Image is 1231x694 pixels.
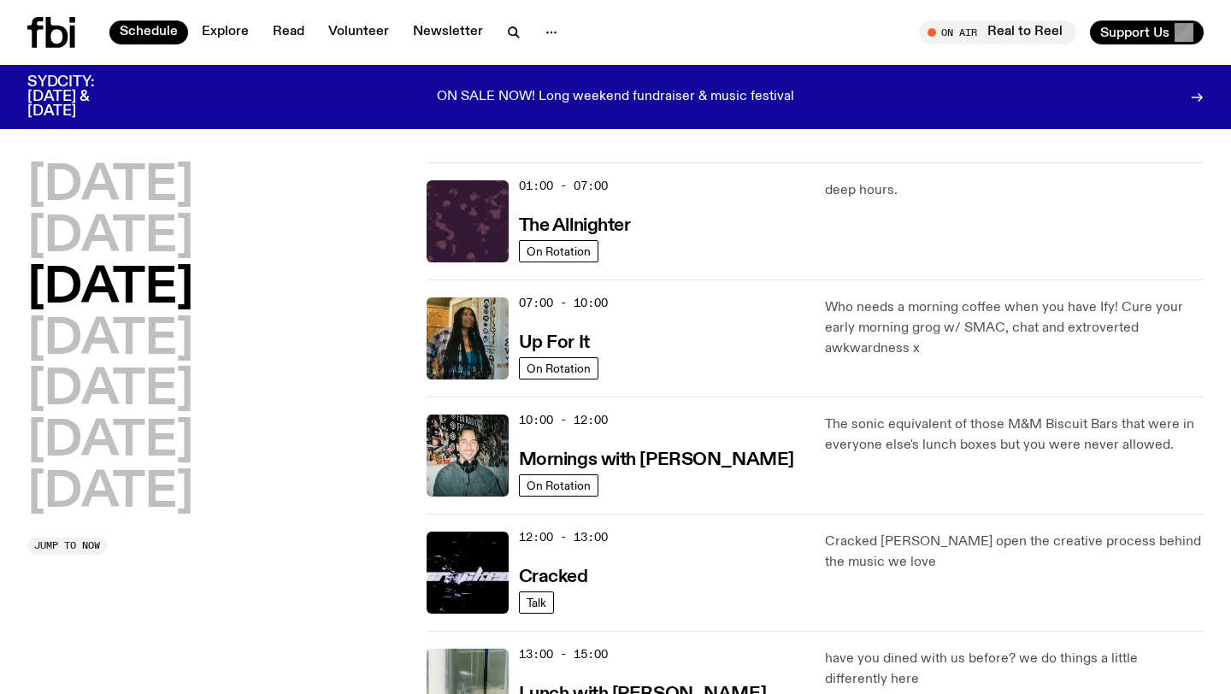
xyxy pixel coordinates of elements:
[27,418,193,466] button: [DATE]
[527,362,591,374] span: On Rotation
[519,412,608,428] span: 10:00 - 12:00
[519,451,794,469] h3: Mornings with [PERSON_NAME]
[825,532,1204,573] p: Cracked [PERSON_NAME] open the creative process behind the music we love
[519,295,608,311] span: 07:00 - 10:00
[825,415,1204,456] p: The sonic equivalent of those M&M Biscuit Bars that were in everyone else's lunch boxes but you w...
[427,532,509,614] img: Logo for Podcast Cracked. Black background, with white writing, with glass smashing graphics
[27,265,193,313] button: [DATE]
[27,367,193,415] button: [DATE]
[825,297,1204,359] p: Who needs a morning coffee when you have Ify! Cure your early morning grog w/ SMAC, chat and extr...
[27,162,193,210] button: [DATE]
[27,214,193,262] button: [DATE]
[1100,25,1169,40] span: Support Us
[825,649,1204,690] p: have you dined with us before? we do things a little differently here
[191,21,259,44] a: Explore
[825,180,1204,201] p: deep hours.
[437,90,794,105] p: ON SALE NOW! Long weekend fundraiser & music festival
[427,297,509,379] img: Ify - a Brown Skin girl with black braided twists, looking up to the side with her tongue stickin...
[34,541,100,550] span: Jump to now
[519,646,608,662] span: 13:00 - 15:00
[519,214,631,235] a: The Allnighter
[519,568,588,586] h3: Cracked
[27,75,137,119] h3: SYDCITY: [DATE] & [DATE]
[262,21,315,44] a: Read
[519,178,608,194] span: 01:00 - 07:00
[519,240,598,262] a: On Rotation
[519,591,554,614] a: Talk
[519,474,598,497] a: On Rotation
[109,21,188,44] a: Schedule
[27,316,193,364] button: [DATE]
[318,21,399,44] a: Volunteer
[519,357,598,379] a: On Rotation
[27,538,107,555] button: Jump to now
[519,529,608,545] span: 12:00 - 13:00
[427,415,509,497] img: Radio presenter Ben Hansen sits in front of a wall of photos and an fbi radio sign. Film photo. B...
[919,21,1076,44] button: On AirReal to Reel
[527,596,546,609] span: Talk
[519,334,590,352] h3: Up For It
[1090,21,1204,44] button: Support Us
[519,565,588,586] a: Cracked
[27,469,193,517] button: [DATE]
[519,217,631,235] h3: The Allnighter
[403,21,493,44] a: Newsletter
[527,479,591,491] span: On Rotation
[527,244,591,257] span: On Rotation
[519,331,590,352] a: Up For It
[519,448,794,469] a: Mornings with [PERSON_NAME]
